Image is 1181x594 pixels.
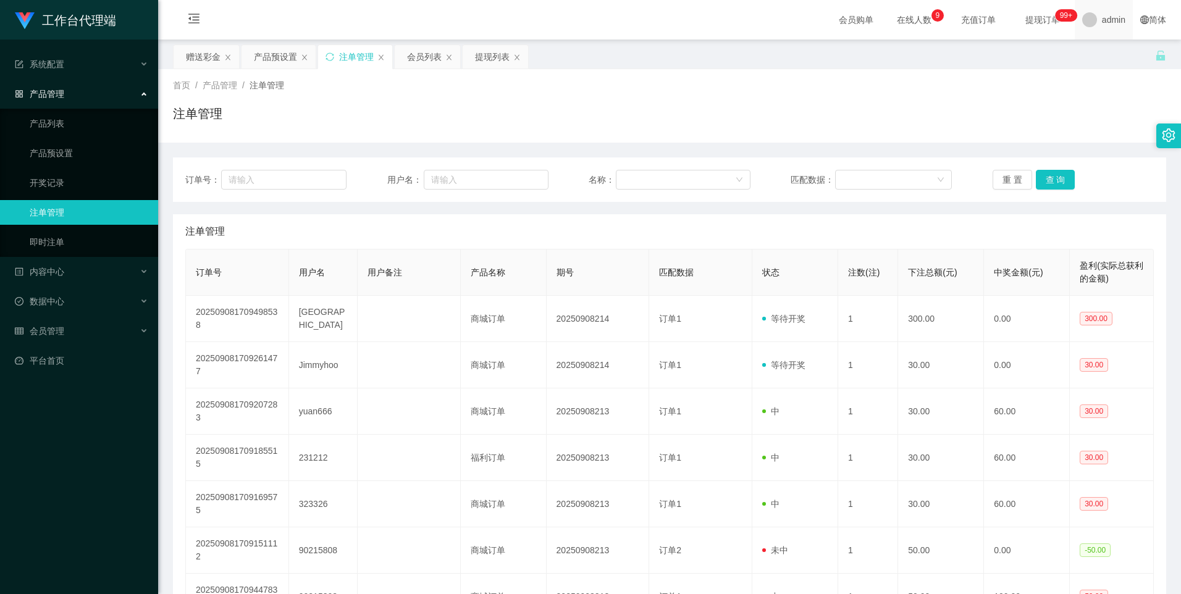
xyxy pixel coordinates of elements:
div: 赠送彩金 [186,45,221,69]
td: 20250908213 [547,481,650,527]
span: 用户名： [387,174,424,186]
a: 注单管理 [30,200,148,225]
span: 用户备注 [368,267,402,277]
span: 注数(注) [848,267,880,277]
td: 1 [838,435,898,481]
span: 产品管理 [203,80,237,90]
td: yuan666 [289,388,358,435]
span: 状态 [762,267,780,277]
a: 图标: dashboard平台首页 [15,348,148,373]
span: 数据中心 [15,296,64,306]
span: 30.00 [1080,497,1108,511]
i: 图标: close [224,54,232,61]
span: 期号 [557,267,574,277]
sup: 9 [931,9,944,22]
span: 首页 [173,80,190,90]
input: 请输入 [221,170,347,190]
td: 20250908214 [547,296,650,342]
td: 1 [838,342,898,388]
span: 提现订单 [1019,15,1066,24]
div: 注单管理 [339,45,374,69]
td: 202509081709185515 [186,435,289,481]
span: 下注总额(元) [908,267,957,277]
i: 图标: form [15,60,23,69]
div: 提现列表 [475,45,510,69]
td: 0.00 [984,296,1070,342]
span: 盈利(实际总获利的金额) [1080,261,1143,283]
span: 中奖金额(元) [994,267,1043,277]
span: 中 [762,499,780,509]
td: 商城订单 [461,481,547,527]
span: 在线人数 [891,15,938,24]
span: 等待开奖 [762,314,805,324]
a: 即时注单 [30,230,148,254]
span: 30.00 [1080,358,1108,372]
i: 图标: close [377,54,385,61]
i: 图标: sync [326,52,334,61]
span: 30.00 [1080,451,1108,464]
td: 商城订单 [461,388,547,435]
td: 20250908213 [547,388,650,435]
p: 9 [936,9,940,22]
span: 等待开奖 [762,360,805,370]
td: Jimmyhoo [289,342,358,388]
td: 1 [838,527,898,574]
td: 60.00 [984,435,1070,481]
td: 商城订单 [461,342,547,388]
span: 用户名 [299,267,325,277]
span: 30.00 [1080,404,1108,418]
span: 产品管理 [15,89,64,99]
i: 图标: down [937,176,944,185]
div: 产品预设置 [254,45,297,69]
i: 图标: profile [15,267,23,276]
span: 订单1 [659,360,681,370]
a: 开奖记录 [30,170,148,195]
span: 订单1 [659,453,681,462]
td: 300.00 [898,296,984,342]
i: 图标: table [15,327,23,335]
td: 60.00 [984,481,1070,527]
i: 图标: down [736,176,743,185]
span: 匹配数据： [791,174,835,186]
h1: 注单管理 [173,104,222,123]
input: 请输入 [424,170,548,190]
button: 重 置 [993,170,1032,190]
td: 30.00 [898,435,984,481]
span: / [242,80,245,90]
td: 323326 [289,481,358,527]
i: 图标: close [513,54,521,61]
span: 订单号： [185,174,221,186]
span: 注单管理 [250,80,284,90]
td: 0.00 [984,342,1070,388]
td: 202509081709261477 [186,342,289,388]
span: 300.00 [1080,312,1112,325]
img: logo.9652507e.png [15,12,35,30]
div: 会员列表 [407,45,442,69]
td: 202509081709169575 [186,481,289,527]
span: 中 [762,453,780,462]
i: 图标: unlock [1155,50,1166,61]
td: 1 [838,296,898,342]
span: 订单号 [196,267,222,277]
td: 50.00 [898,527,984,574]
span: 注单管理 [185,224,225,239]
td: 30.00 [898,342,984,388]
a: 产品预设置 [30,141,148,165]
h1: 工作台代理端 [42,1,116,40]
span: 充值订单 [955,15,1002,24]
i: 图标: close [301,54,308,61]
td: [GEOGRAPHIC_DATA] [289,296,358,342]
span: 中 [762,406,780,416]
td: 20250908213 [547,527,650,574]
i: 图标: menu-fold [173,1,215,40]
span: 订单1 [659,314,681,324]
i: 图标: setting [1162,128,1175,142]
span: 产品名称 [471,267,505,277]
sup: 1109 [1055,9,1077,22]
i: 图标: global [1140,15,1149,24]
span: 订单2 [659,545,681,555]
span: 会员管理 [15,326,64,336]
td: 0.00 [984,527,1070,574]
span: 内容中心 [15,267,64,277]
a: 工作台代理端 [15,15,116,25]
